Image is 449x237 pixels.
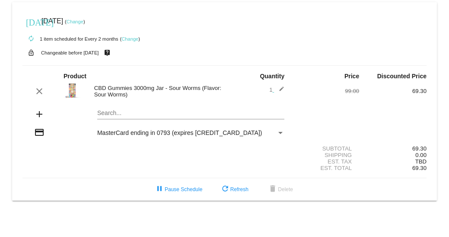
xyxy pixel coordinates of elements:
[64,82,81,99] img: Sour-Worms-3000.jpg
[377,73,427,80] strong: Discounted Price
[292,88,359,94] div: 99.00
[26,47,36,58] mat-icon: lock_open
[41,50,99,55] small: Changeable before [DATE]
[34,127,45,138] mat-icon: credit_card
[292,165,359,171] div: Est. Total
[267,186,293,192] span: Delete
[26,34,36,44] mat-icon: autorenew
[274,86,284,96] mat-icon: edit
[359,88,427,94] div: 69.30
[220,184,230,195] mat-icon: refresh
[97,129,284,136] mat-select: Payment Method
[90,85,225,98] div: CBD Gummies 3000mg Jar - Sour Worms (Flavor: Sour Worms)
[415,152,427,158] span: 0.00
[67,19,83,24] a: Change
[359,145,427,152] div: 69.30
[269,86,284,93] span: 1
[64,73,86,80] strong: Product
[34,86,45,96] mat-icon: clear
[344,73,359,80] strong: Price
[213,182,255,197] button: Refresh
[261,182,300,197] button: Delete
[26,16,36,27] mat-icon: [DATE]
[292,145,359,152] div: Subtotal
[34,109,45,119] mat-icon: add
[412,165,427,171] span: 69.30
[22,36,118,42] small: 1 item scheduled for Every 2 months
[120,36,140,42] small: ( )
[292,158,359,165] div: Est. Tax
[415,158,427,165] span: TBD
[220,186,248,192] span: Refresh
[154,186,202,192] span: Pause Schedule
[121,36,138,42] a: Change
[97,129,262,136] span: MasterCard ending in 0793 (expires [CREDIT_CARD_DATA])
[147,182,209,197] button: Pause Schedule
[65,19,85,24] small: ( )
[102,47,112,58] mat-icon: live_help
[154,184,165,195] mat-icon: pause
[97,110,284,117] input: Search...
[260,73,284,80] strong: Quantity
[292,152,359,158] div: Shipping
[267,184,278,195] mat-icon: delete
